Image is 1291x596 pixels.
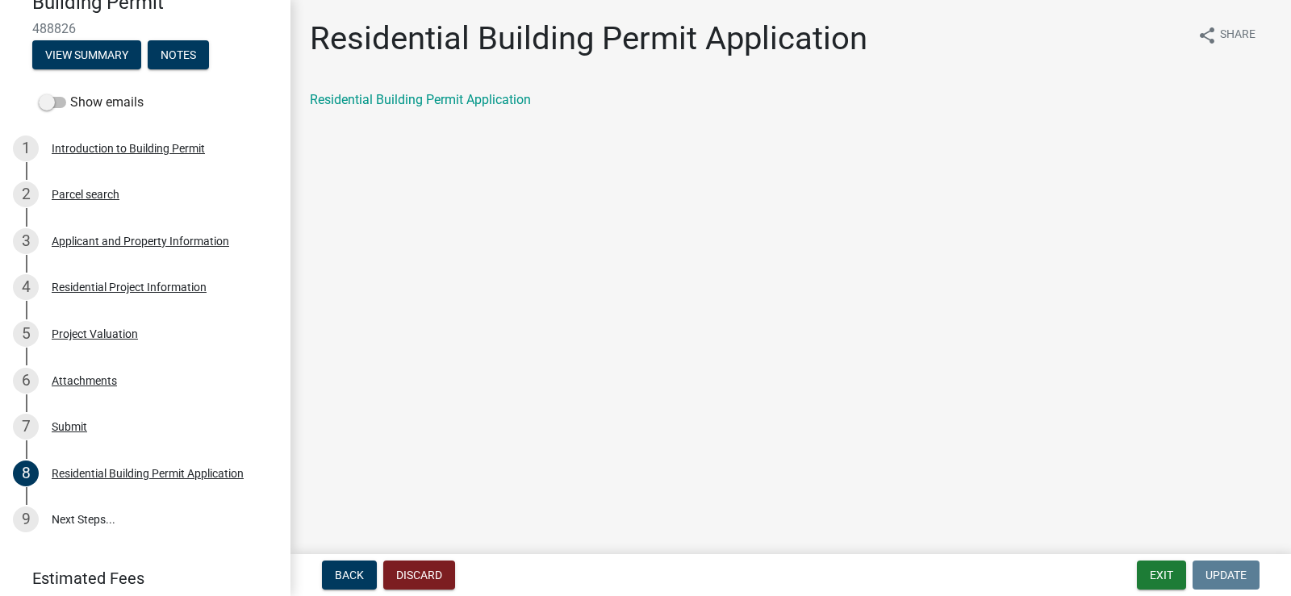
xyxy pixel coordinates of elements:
a: Residential Building Permit Application [310,92,531,107]
span: Back [335,569,364,581]
div: Attachments [52,375,117,386]
button: Exit [1137,561,1186,590]
wm-modal-confirm: Notes [148,49,209,62]
button: Notes [148,40,209,69]
div: 3 [13,228,39,254]
div: Residential Project Information [52,281,207,293]
div: 7 [13,414,39,440]
h1: Residential Building Permit Application [310,19,867,58]
a: Estimated Fees [13,562,265,594]
button: Back [322,561,377,590]
div: Applicant and Property Information [52,235,229,247]
div: 8 [13,461,39,486]
div: 5 [13,321,39,347]
i: share [1197,26,1217,45]
div: 9 [13,506,39,532]
div: 2 [13,181,39,207]
button: shareShare [1184,19,1268,51]
div: Parcel search [52,189,119,200]
div: Project Valuation [52,328,138,340]
span: Update [1205,569,1247,581]
div: Residential Building Permit Application [52,468,244,479]
button: Update [1193,561,1260,590]
div: Introduction to Building Permit [52,143,205,154]
div: 6 [13,368,39,394]
div: Submit [52,421,87,432]
div: 4 [13,274,39,300]
button: Discard [383,561,455,590]
div: 1 [13,135,39,161]
span: Share [1220,26,1255,45]
wm-modal-confirm: Summary [32,49,141,62]
label: Show emails [39,93,144,112]
span: 488826 [32,21,258,36]
button: View Summary [32,40,141,69]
